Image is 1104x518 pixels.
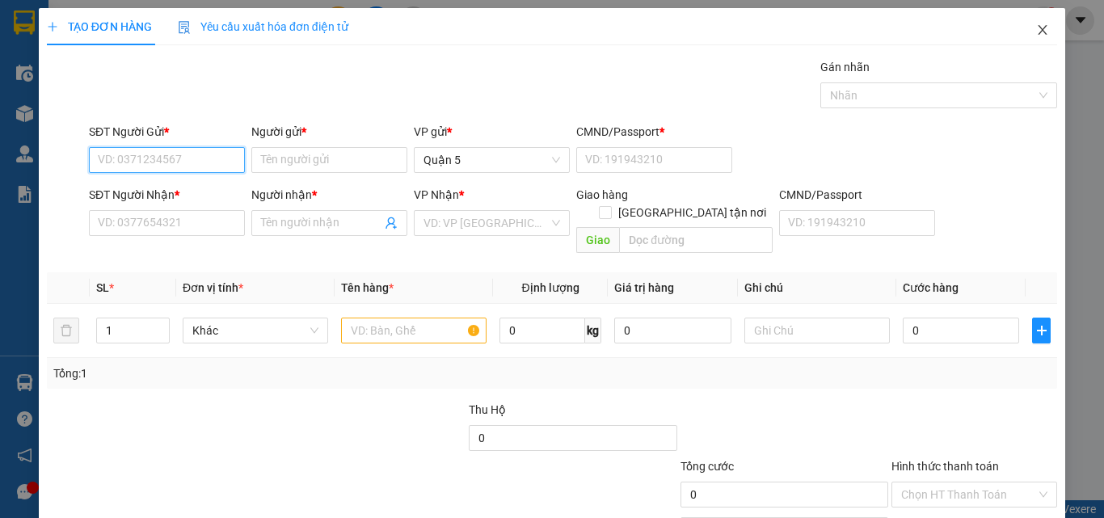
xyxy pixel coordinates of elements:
[576,123,732,141] div: CMND/Passport
[53,318,79,343] button: delete
[521,281,579,294] span: Định lượng
[820,61,870,74] label: Gán nhãn
[738,272,896,304] th: Ghi chú
[414,123,570,141] div: VP gửi
[903,281,959,294] span: Cước hàng
[423,148,560,172] span: Quận 5
[192,318,318,343] span: Khác
[47,20,152,33] span: TẠO ĐƠN HÀNG
[47,21,58,32] span: plus
[341,281,394,294] span: Tên hàng
[251,186,407,204] div: Người nhận
[576,227,619,253] span: Giao
[178,21,191,34] img: icon
[89,123,245,141] div: SĐT Người Gửi
[251,123,407,141] div: Người gửi
[891,460,999,473] label: Hình thức thanh toán
[89,186,245,204] div: SĐT Người Nhận
[681,460,734,473] span: Tổng cước
[469,403,506,416] span: Thu Hộ
[1032,318,1051,343] button: plus
[1033,324,1050,337] span: plus
[1020,8,1065,53] button: Close
[614,318,731,343] input: 0
[779,186,935,204] div: CMND/Passport
[53,364,428,382] div: Tổng: 1
[744,318,890,343] input: Ghi Chú
[585,318,601,343] span: kg
[576,188,628,201] span: Giao hàng
[178,20,348,33] span: Yêu cầu xuất hóa đơn điện tử
[414,188,459,201] span: VP Nhận
[614,281,674,294] span: Giá trị hàng
[183,281,243,294] span: Đơn vị tính
[385,217,398,230] span: user-add
[341,318,487,343] input: VD: Bàn, Ghế
[619,227,773,253] input: Dọc đường
[612,204,773,221] span: [GEOGRAPHIC_DATA] tận nơi
[1036,23,1049,36] span: close
[96,281,109,294] span: SL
